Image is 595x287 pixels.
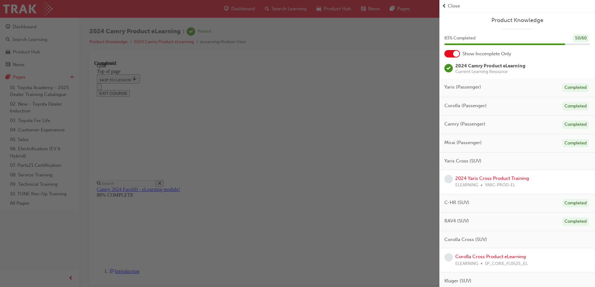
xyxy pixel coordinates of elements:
div: Completed [562,84,589,92]
span: learningRecordVerb_PASS-icon [444,64,453,72]
span: prev-icon [442,2,447,10]
div: 88% COMPLETE [2,132,483,137]
button: SKIP TO LESSON [2,14,46,23]
span: Kluger (SUV) [444,277,471,285]
span: ELEARNING [455,182,478,189]
a: Corolla Cross Product eLearning [455,254,526,259]
span: 2024 Camry Product eLearning [455,63,525,69]
button: Close navigation menu [2,23,7,30]
div: Completed [562,139,589,148]
span: Yaris Cross (SUV) [444,157,481,165]
span: learningRecordVerb_NONE-icon [444,253,453,262]
span: Close [448,2,460,10]
a: 2024 Yaris Cross Product Training [455,175,529,181]
span: Corolla Cross (SUV) [444,236,487,243]
span: ELEARNING [455,260,478,267]
span: Corolla (Passenger) [444,102,487,109]
a: Camry 2024 Facelift - eLearning module! [2,126,86,131]
div: 50 / 60 [573,34,589,43]
div: Completed [562,102,589,111]
span: learningRecordVerb_NONE-icon [444,175,453,183]
div: Quiz [2,2,483,8]
button: prev-iconClose [442,2,593,10]
button: EXIT COURSE [2,30,35,36]
a: Product Knowledge [444,17,590,24]
span: YARC-PROD-EL [485,182,515,189]
span: Show Incomplete Only [462,50,511,57]
span: Yaris (Passenger) [444,84,481,91]
div: Top of page [2,8,483,14]
span: SKIP TO LESSON [5,17,43,22]
span: Camry (Passenger) [444,121,485,128]
span: SP_CORX_FL0525_EL [485,260,528,267]
div: Completed [562,217,589,226]
div: Completed [562,121,589,129]
div: Completed [562,199,589,207]
span: RAV4 (SUV) [444,217,469,225]
input: Search [6,120,61,126]
span: Mirai (Passenger) [444,139,482,146]
span: 83 % Completed [444,35,476,42]
span: Current Learning Resource [455,70,525,74]
span: C-HR (SUV) [444,199,469,206]
button: Close search menu [61,120,69,126]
